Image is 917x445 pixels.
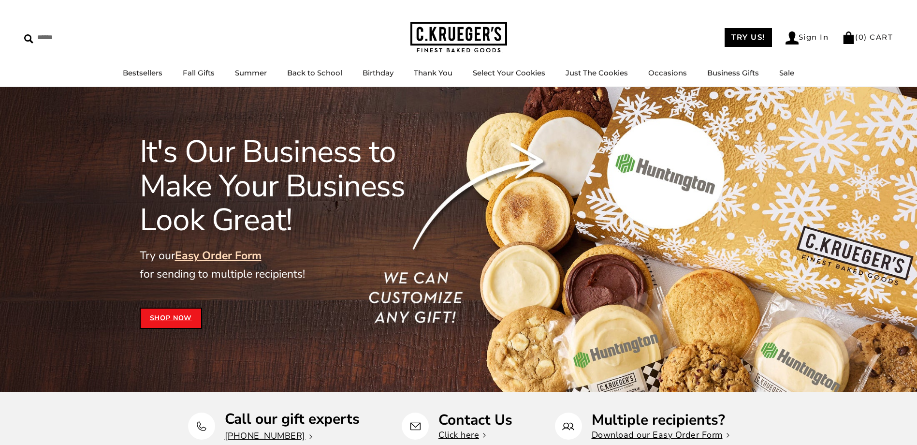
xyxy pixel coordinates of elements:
[779,68,794,77] a: Sale
[842,32,893,42] a: (0) CART
[123,68,162,77] a: Bestsellers
[786,31,829,44] a: Sign In
[562,420,574,432] img: Multiple recipients?
[438,413,512,428] p: Contact Us
[786,31,799,44] img: Account
[410,22,507,53] img: C.KRUEGER'S
[175,248,262,263] a: Easy Order Form
[140,247,447,283] p: Try our for sending to multiple recipients!
[140,135,447,237] h1: It's Our Business to Make Your Business Look Great!
[473,68,545,77] a: Select Your Cookies
[363,68,393,77] a: Birthday
[438,429,486,441] a: Click here
[287,68,342,77] a: Back to School
[235,68,267,77] a: Summer
[140,308,203,329] a: Shop Now
[225,412,360,427] p: Call our gift experts
[707,68,759,77] a: Business Gifts
[409,420,422,432] img: Contact Us
[842,31,855,44] img: Bag
[414,68,452,77] a: Thank You
[859,32,864,42] span: 0
[725,28,772,47] a: TRY US!
[24,30,139,45] input: Search
[592,413,729,428] p: Multiple recipients?
[592,429,729,441] a: Download our Easy Order Form
[648,68,687,77] a: Occasions
[24,34,33,44] img: Search
[225,430,312,442] a: [PHONE_NUMBER]
[195,420,207,432] img: Call our gift experts
[183,68,215,77] a: Fall Gifts
[566,68,628,77] a: Just The Cookies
